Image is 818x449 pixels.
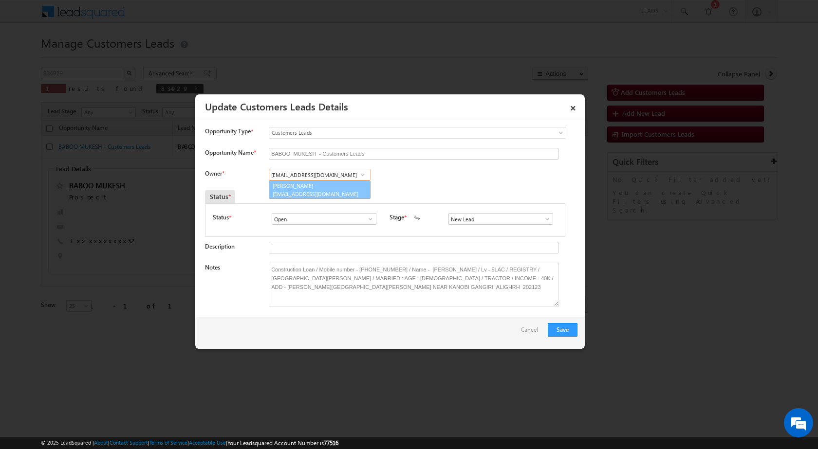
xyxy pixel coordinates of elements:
[269,180,371,199] a: [PERSON_NAME]
[362,214,374,224] a: Show All Items
[205,264,220,271] label: Notes
[269,169,371,180] input: Type to Search
[448,213,553,225] input: Type to Search
[205,127,251,136] span: Opportunity Type
[94,439,108,446] a: About
[213,213,229,222] label: Status
[539,214,551,224] a: Show All Items
[189,439,226,446] a: Acceptable Use
[205,243,235,250] label: Description
[565,98,581,115] a: ×
[205,190,235,203] div: Status
[272,213,376,225] input: Type to Search
[13,90,178,291] textarea: Type your message and hit 'Enter'
[227,439,338,447] span: Your Leadsquared Account Number is
[548,323,577,337] button: Save
[17,51,41,64] img: d_60004797649_company_0_60004797649
[356,170,369,180] a: Show All Items
[390,213,404,222] label: Stage
[41,438,338,448] span: © 2025 LeadSquared | | | | |
[132,300,177,313] em: Start Chat
[205,99,348,113] a: Update Customers Leads Details
[269,128,526,137] span: Customers Leads
[110,439,148,446] a: Contact Support
[160,5,183,28] div: Minimize live chat window
[51,51,164,64] div: Chat with us now
[269,127,566,139] a: Customers Leads
[521,323,543,341] a: Cancel
[149,439,187,446] a: Terms of Service
[324,439,338,447] span: 77516
[205,149,256,156] label: Opportunity Name
[205,170,224,177] label: Owner
[273,190,360,198] span: [EMAIL_ADDRESS][DOMAIN_NAME]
